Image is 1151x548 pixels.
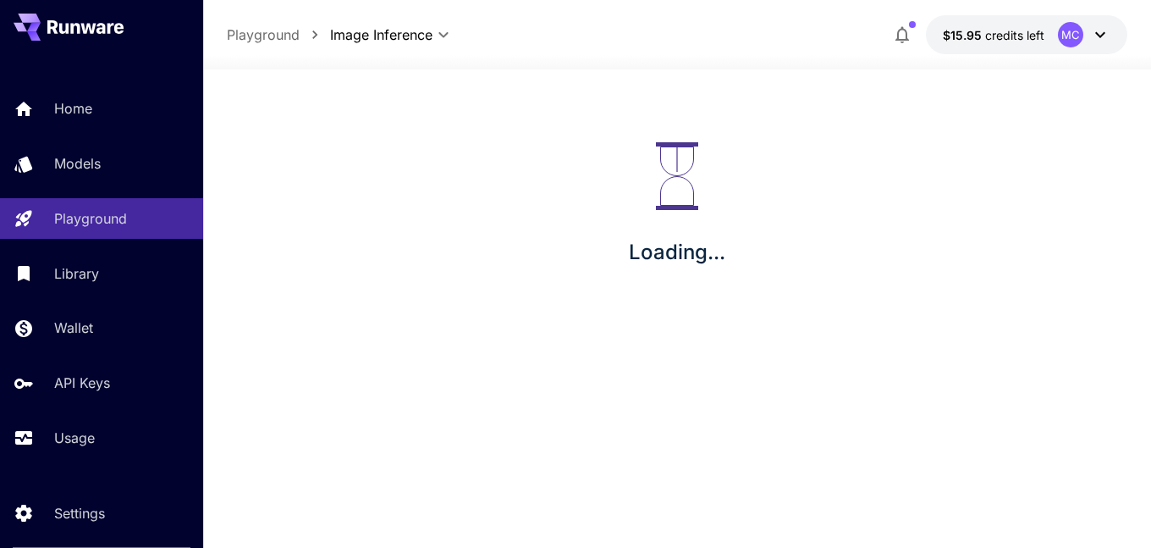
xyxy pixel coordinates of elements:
[330,25,432,45] span: Image Inference
[54,153,101,174] p: Models
[926,15,1127,54] button: $15.953MC
[54,208,127,229] p: Playground
[54,373,110,393] p: API Keys
[227,25,300,45] a: Playground
[54,98,92,119] p: Home
[54,503,105,523] p: Settings
[943,26,1044,44] div: $15.953
[943,28,985,42] span: $15.95
[54,263,99,284] p: Library
[227,25,330,45] nav: breadcrumb
[54,428,95,448] p: Usage
[985,28,1044,42] span: credits left
[1058,22,1083,47] div: MC
[54,318,93,338] p: Wallet
[629,237,725,268] p: Loading...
